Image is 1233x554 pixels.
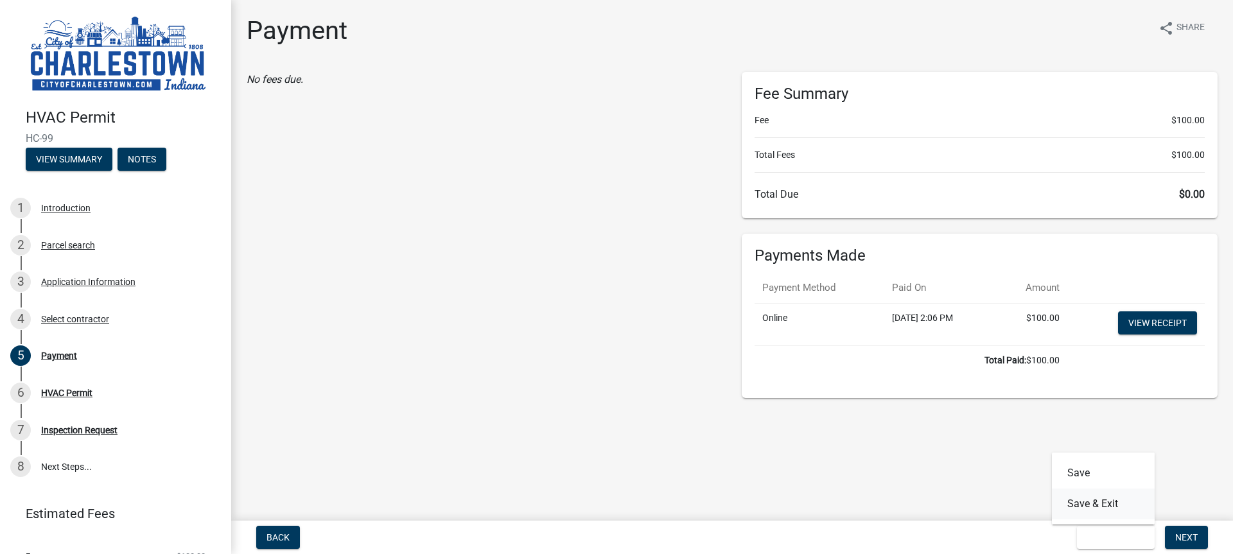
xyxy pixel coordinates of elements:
span: $100.00 [1171,114,1205,127]
button: Save & Exit [1077,526,1155,549]
div: Payment [41,351,77,360]
div: 2 [10,235,31,255]
th: Amount [995,273,1067,303]
td: Online [755,303,884,345]
h1: Payment [247,15,347,46]
i: share [1159,21,1174,36]
div: 1 [10,198,31,218]
button: Next [1165,526,1208,549]
a: View receipt [1118,311,1197,334]
wm-modal-confirm: Summary [26,155,112,165]
div: Select contractor [41,315,109,324]
span: Save & Exit [1087,532,1137,542]
h6: Fee Summary [755,85,1205,103]
td: $100.00 [995,303,1067,345]
th: Payment Method [755,273,884,303]
b: Total Paid: [984,355,1026,365]
span: $100.00 [1171,148,1205,162]
img: City of Charlestown, Indiana [26,13,211,95]
a: Estimated Fees [10,501,211,526]
div: 8 [10,456,31,477]
span: Next [1175,532,1198,542]
li: Fee [755,114,1205,127]
span: $0.00 [1179,188,1205,200]
div: Introduction [41,203,91,212]
div: Save & Exit [1052,453,1155,524]
button: Back [256,526,300,549]
div: 5 [10,345,31,366]
i: No fees due. [247,73,303,85]
span: Share [1176,21,1205,36]
div: 4 [10,309,31,329]
button: Save [1052,458,1155,489]
td: $100.00 [755,345,1067,375]
button: Save & Exit [1052,489,1155,519]
h6: Payments Made [755,247,1205,265]
div: Inspection Request [41,426,118,435]
wm-modal-confirm: Notes [118,155,166,165]
h6: Total Due [755,188,1205,200]
td: [DATE] 2:06 PM [884,303,995,345]
button: Notes [118,148,166,171]
th: Paid On [884,273,995,303]
div: 7 [10,420,31,440]
span: HC-99 [26,132,205,144]
li: Total Fees [755,148,1205,162]
div: HVAC Permit [41,388,92,397]
div: Parcel search [41,241,95,250]
h4: HVAC Permit [26,108,221,127]
button: View Summary [26,148,112,171]
div: Application Information [41,277,136,286]
div: 6 [10,383,31,403]
span: Back [267,532,290,542]
div: 3 [10,272,31,292]
button: shareShare [1148,15,1215,40]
